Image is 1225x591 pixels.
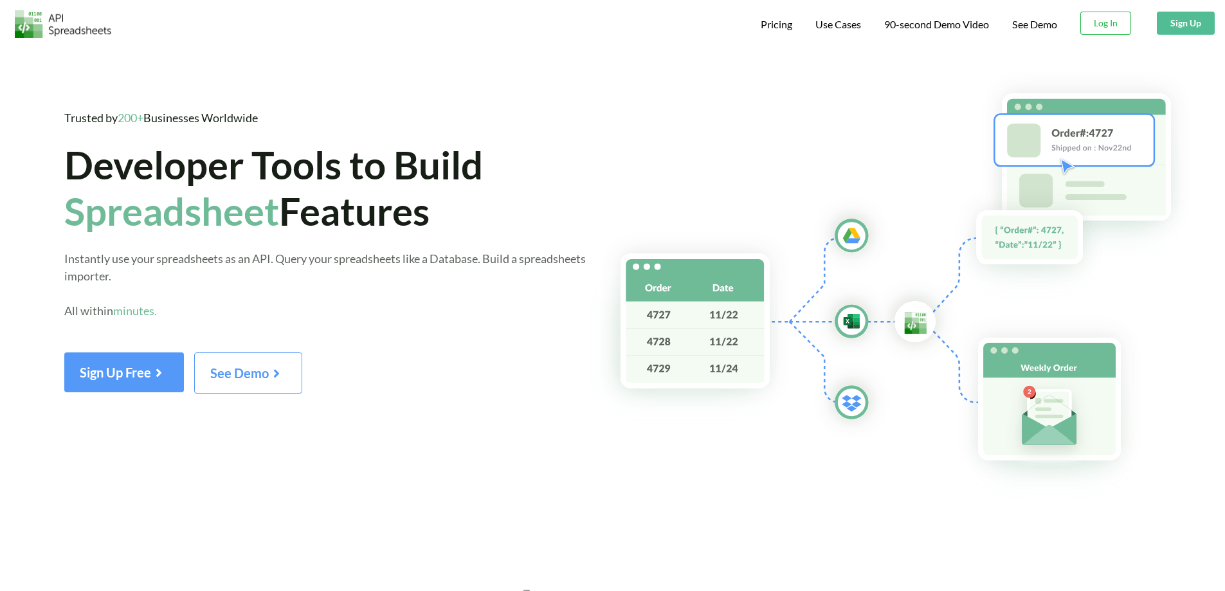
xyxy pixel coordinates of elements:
span: Sign Up Free [80,365,168,380]
span: Trusted by Businesses Worldwide [64,111,258,125]
span: Use Cases [815,18,861,30]
span: 90-second Demo Video [884,19,989,30]
a: See Demo [1012,18,1057,32]
span: See Demo [210,365,286,381]
button: See Demo [194,352,302,394]
img: Hero Spreadsheet Flow [588,71,1225,500]
span: Spreadsheet [64,188,279,234]
span: Pricing [761,18,792,30]
img: Logo.png [15,10,111,38]
button: Log In [1080,12,1131,35]
a: See Demo [194,370,302,381]
span: Instantly use your spreadsheets as an API. Query your spreadsheets like a Database. Build a sprea... [64,251,586,318]
button: Sign Up [1157,12,1215,35]
span: minutes. [113,304,157,318]
span: 200+ [118,111,143,125]
button: Sign Up Free [64,352,184,392]
span: Developer Tools to Build Features [64,141,483,234]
